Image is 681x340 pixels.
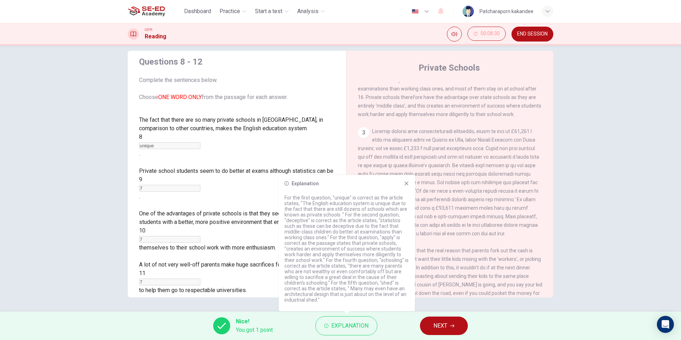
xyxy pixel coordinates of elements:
span: Start a test [255,7,282,16]
span: Explanation [331,321,369,331]
span: . [139,193,140,200]
span: 10 [139,227,145,234]
input: deceptive [139,185,200,192]
div: 3 [358,127,369,138]
img: Profile picture [463,6,474,17]
span: You got 1 point [236,326,273,334]
h1: Reading [145,32,166,41]
span: Nice! [236,317,273,326]
span: NEXT [433,321,447,331]
span: Dashboard [184,7,211,16]
span: Loremip dolorsi ame consecteturadi elitseddo, eiusm te inci ut £61,261 l etdo ma aliquaeni admi v... [358,128,539,236]
h6: Explanation [292,181,319,186]
img: en [411,9,420,14]
span: 8 [139,133,142,140]
span: END SESSION [517,31,548,37]
span: Analysis [297,7,319,16]
input: apply [139,236,200,243]
span: One of the advantages of private schools is that they seem to provide students with a better, mor... [139,210,323,225]
span: 9 [139,176,142,183]
img: SE-ED Academy logo [128,4,165,18]
span: themselves to their school work with more enthusiasm. [139,244,276,251]
span: 11 [139,270,145,276]
h4: Questions 8 - 12 [139,56,335,67]
div: Mute [447,27,462,42]
span: CEFR [145,27,152,32]
h4: Private Schools [419,62,480,73]
div: Hide [467,27,506,42]
span: A lot of not very well-off parents make huge sacrifices for their children’s [139,261,320,268]
input: schooling [139,279,200,285]
input: unique [139,142,200,149]
p: For the first question, "unique" is correct as the article states, "The English education system ... [284,195,409,303]
span: Private school students seem to do better at exams although statistics can be [139,168,333,174]
span: Complete the sentences below. Choose from the passage for each answer. [139,76,335,102]
span: However, some say that the real reason that parents fork out the cash is prejudice: they don’t wa... [358,248,542,313]
span: to help them go to respectable universities. [139,287,247,294]
div: Patcharaporn kakandee [480,7,533,16]
span: The fact that there are so many private schools in [GEOGRAPHIC_DATA], in comparison to other coun... [139,116,323,132]
span: Practice [220,7,240,16]
span: . [139,150,140,157]
font: ONE WORD ONLY [158,94,202,100]
span: 00:08:30 [481,31,500,37]
div: Open Intercom Messenger [657,316,674,333]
